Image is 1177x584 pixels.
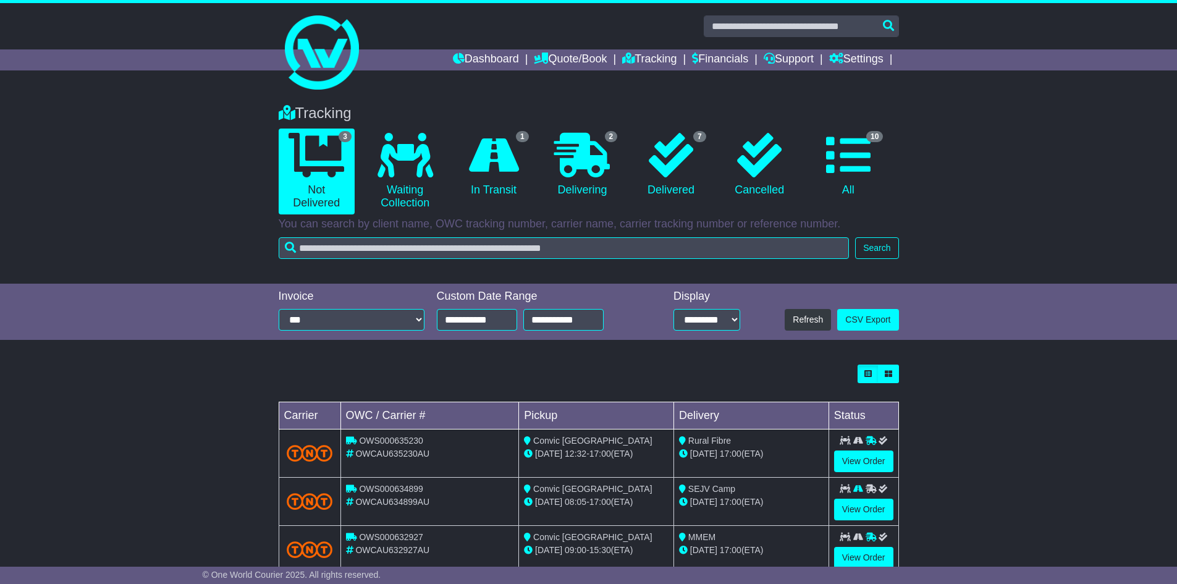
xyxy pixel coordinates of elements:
span: [DATE] [535,545,562,555]
span: © One World Courier 2025. All rights reserved. [203,570,381,580]
span: 2 [605,131,618,142]
div: - (ETA) [524,447,669,460]
td: Carrier [279,402,340,430]
span: Convic [GEOGRAPHIC_DATA] [533,532,652,542]
span: 15:30 [589,545,611,555]
a: View Order [834,451,893,472]
span: [DATE] [690,545,717,555]
span: MMEM [688,532,715,542]
div: Tracking [272,104,905,122]
div: Custom Date Range [437,290,635,303]
span: OWS000632927 [359,532,423,542]
td: Status [829,402,898,430]
span: OWS000634899 [359,484,423,494]
a: Cancelled [722,129,798,201]
span: 17:00 [720,449,741,459]
span: [DATE] [535,497,562,507]
img: TNT_Domestic.png [287,541,333,558]
div: (ETA) [679,447,824,460]
img: TNT_Domestic.png [287,493,333,510]
a: Dashboard [453,49,519,70]
span: 7 [693,131,706,142]
a: 3 Not Delivered [279,129,355,214]
span: 17:00 [720,497,741,507]
span: SEJV Camp [688,484,735,494]
img: TNT_Domestic.png [287,445,333,462]
span: 10 [866,131,883,142]
span: 08:05 [565,497,586,507]
div: Display [673,290,740,303]
a: Tracking [622,49,677,70]
span: OWCAU632927AU [355,545,429,555]
a: Quote/Book [534,49,607,70]
p: You can search by client name, OWC tracking number, carrier name, carrier tracking number or refe... [279,218,899,231]
div: (ETA) [679,544,824,557]
button: Refresh [785,309,831,331]
span: 17:00 [589,497,611,507]
span: OWCAU635230AU [355,449,429,459]
span: 17:00 [589,449,611,459]
a: 2 Delivering [544,129,620,201]
span: 09:00 [565,545,586,555]
span: OWCAU634899AU [355,497,429,507]
span: [DATE] [690,449,717,459]
span: 1 [516,131,529,142]
a: 7 Delivered [633,129,709,201]
a: Settings [829,49,884,70]
span: [DATE] [690,497,717,507]
td: OWC / Carrier # [340,402,519,430]
span: Convic [GEOGRAPHIC_DATA] [533,484,652,494]
a: 10 All [810,129,886,201]
span: [DATE] [535,449,562,459]
div: (ETA) [679,496,824,509]
td: Delivery [673,402,829,430]
a: Waiting Collection [367,129,443,214]
span: OWS000635230 [359,436,423,446]
button: Search [855,237,898,259]
a: View Order [834,547,893,569]
a: CSV Export [837,309,898,331]
div: Invoice [279,290,424,303]
span: 17:00 [720,545,741,555]
span: Convic [GEOGRAPHIC_DATA] [533,436,652,446]
a: Financials [692,49,748,70]
span: 3 [339,131,352,142]
a: Support [764,49,814,70]
span: Rural Fibre [688,436,731,446]
span: 12:32 [565,449,586,459]
div: - (ETA) [524,496,669,509]
td: Pickup [519,402,674,430]
a: View Order [834,499,893,520]
a: 1 In Transit [455,129,531,201]
div: - (ETA) [524,544,669,557]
